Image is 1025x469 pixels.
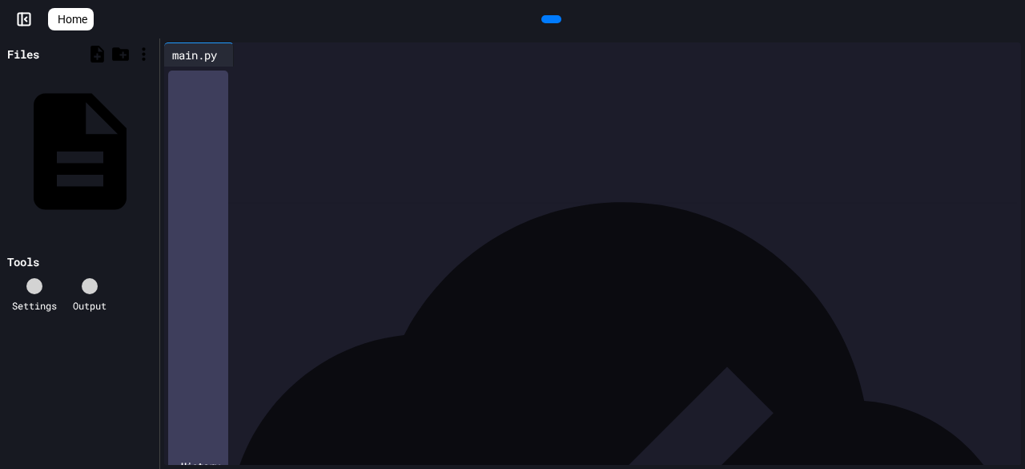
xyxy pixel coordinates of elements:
[7,46,39,63] div: Files
[73,298,107,313] div: Output
[7,253,39,270] div: Tools
[958,405,1009,453] iframe: chat widget
[48,8,94,30] a: Home
[58,11,87,27] span: Home
[892,335,1009,403] iframe: chat widget
[12,298,57,313] div: Settings
[164,42,234,67] div: main.py
[164,46,225,63] div: main.py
